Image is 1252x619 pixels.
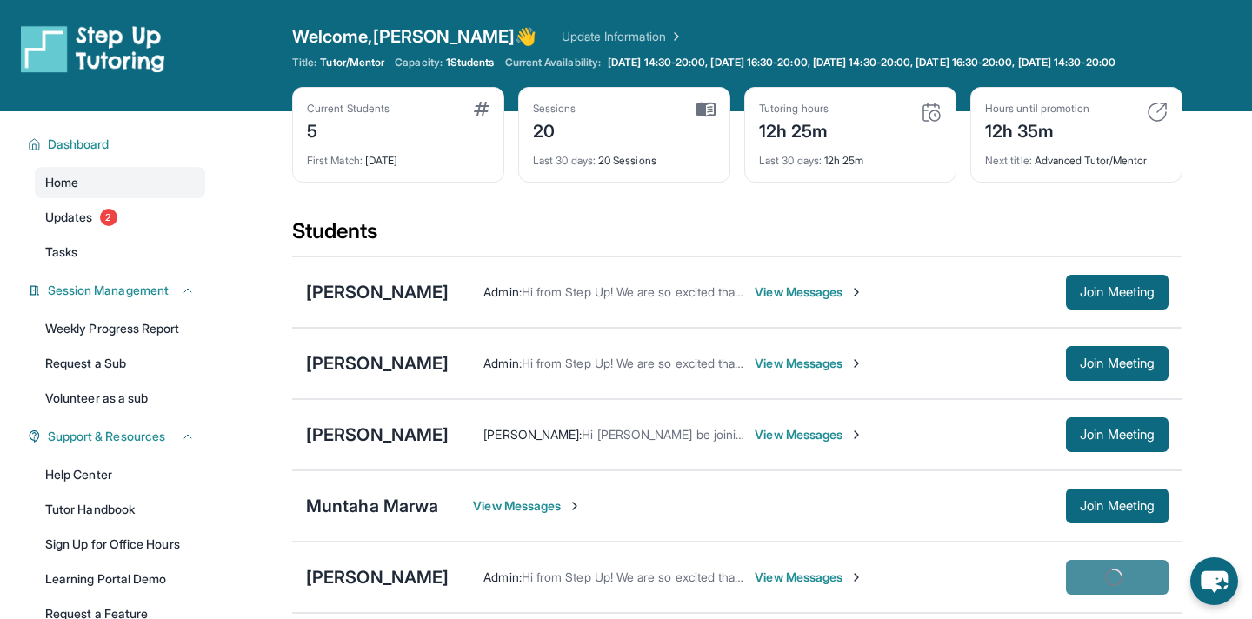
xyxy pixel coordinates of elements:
span: Updates [45,209,93,226]
button: Join Meeting [1066,346,1169,381]
img: Chevron Right [666,28,683,45]
div: Sessions [533,102,576,116]
a: Updates2 [35,202,205,233]
div: Muntaha Marwa [306,494,438,518]
span: Last 30 days : [533,154,596,167]
span: View Messages [473,497,582,515]
button: Dashboard [41,136,195,153]
a: Home [35,167,205,198]
button: Support & Resources [41,428,195,445]
span: Next title : [985,154,1032,167]
button: chat-button [1190,557,1238,605]
div: Students [292,217,1182,256]
div: 12h 25m [759,143,942,168]
span: Dashboard [48,136,110,153]
div: Hours until promotion [985,102,1089,116]
a: Volunteer as a sub [35,383,205,414]
img: Chevron-Right [849,428,863,442]
img: Chevron-Right [568,499,582,513]
a: Learning Portal Demo [35,563,205,595]
span: Welcome, [PERSON_NAME] 👋 [292,24,537,49]
div: Tutoring hours [759,102,829,116]
div: 20 [533,116,576,143]
img: card [921,102,942,123]
button: Join Meeting [1066,489,1169,523]
span: Current Availability: [505,56,601,70]
a: Tutor Handbook [35,494,205,525]
div: [DATE] [307,143,489,168]
span: [DATE] 14:30-20:00, [DATE] 16:30-20:00, [DATE] 14:30-20:00, [DATE] 16:30-20:00, [DATE] 14:30-20:00 [608,56,1115,70]
div: Current Students [307,102,390,116]
img: card [1147,102,1168,123]
img: Chevron-Right [849,285,863,299]
span: Tutor/Mentor [320,56,384,70]
a: Help Center [35,459,205,490]
a: Tasks [35,236,205,268]
span: Join Meeting [1080,429,1155,440]
div: 20 Sessions [533,143,716,168]
a: Request a Sub [35,348,205,379]
span: View Messages [755,426,863,443]
div: [PERSON_NAME] [306,351,449,376]
span: Join Meeting [1080,358,1155,369]
span: Support & Resources [48,428,165,445]
span: Admin : [483,356,521,370]
img: Chevron-Right [849,570,863,584]
span: Join Meeting [1080,501,1155,511]
div: 5 [307,116,390,143]
img: card [474,102,489,116]
div: [PERSON_NAME] [306,423,449,447]
button: Session Management [41,282,195,299]
span: Join Meeting [1080,287,1155,297]
span: Admin : [483,284,521,299]
a: Weekly Progress Report [35,313,205,344]
img: Chevron-Right [849,356,863,370]
span: View Messages [755,355,863,372]
span: View Messages [755,569,863,586]
img: card [696,102,716,117]
span: Admin : [483,569,521,584]
span: Capacity: [395,56,443,70]
span: Title: [292,56,316,70]
a: Update Information [562,28,683,45]
span: Tasks [45,243,77,261]
span: Session Management [48,282,169,299]
a: Sign Up for Office Hours [35,529,205,560]
span: Hi [PERSON_NAME] be joining our session [DATE] ? [582,427,868,442]
div: 12h 25m [759,116,829,143]
div: 12h 35m [985,116,1089,143]
span: Last 30 days : [759,154,822,167]
a: [DATE] 14:30-20:00, [DATE] 16:30-20:00, [DATE] 14:30-20:00, [DATE] 16:30-20:00, [DATE] 14:30-20:00 [604,56,1119,70]
button: Join Meeting [1066,417,1169,452]
span: View Messages [755,283,863,301]
div: [PERSON_NAME] [306,565,449,589]
span: Home [45,174,78,191]
button: Join Meeting [1066,275,1169,309]
div: [PERSON_NAME] [306,280,449,304]
span: 1 Students [446,56,495,70]
div: Advanced Tutor/Mentor [985,143,1168,168]
span: 2 [100,209,117,226]
img: logo [21,24,165,73]
span: [PERSON_NAME] : [483,427,582,442]
span: First Match : [307,154,363,167]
